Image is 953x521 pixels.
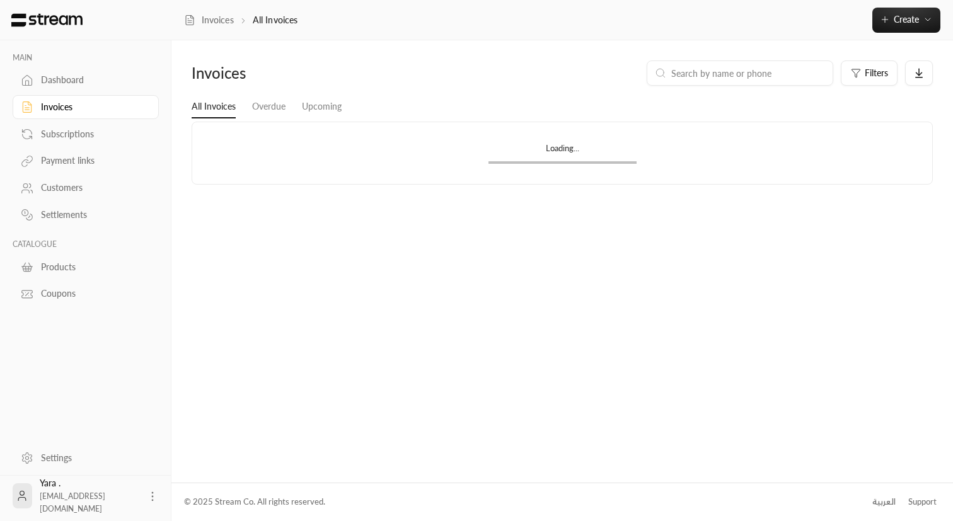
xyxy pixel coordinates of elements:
button: Filters [841,60,898,86]
a: Dashboard [13,68,159,93]
a: Support [904,491,940,513]
div: Settings [41,452,143,464]
a: Invoices [184,14,234,26]
a: Settings [13,445,159,470]
div: العربية [872,496,896,508]
button: Create [872,8,940,33]
a: Settlements [13,203,159,227]
div: Payment links [41,154,143,167]
span: [EMAIL_ADDRESS][DOMAIN_NAME] [40,491,105,513]
div: Yara . [40,477,139,515]
a: Invoices [13,95,159,120]
a: All Invoices [192,96,236,118]
span: Filters [865,69,888,77]
p: CATALOGUE [13,239,159,249]
img: Logo [10,13,84,27]
a: Products [13,255,159,279]
div: Customers [41,181,143,194]
a: Overdue [252,96,286,118]
div: Invoices [192,63,367,83]
div: Products [41,261,143,273]
div: Subscriptions [41,128,143,140]
span: Create [894,14,919,25]
div: Dashboard [41,74,143,86]
div: Invoices [41,101,143,113]
p: MAIN [13,53,159,63]
div: Coupons [41,287,143,300]
input: Search by name or phone [671,66,825,80]
div: Settlements [41,209,143,221]
p: All Invoices [253,14,298,26]
a: Coupons [13,282,159,306]
nav: breadcrumb [184,14,297,26]
a: Payment links [13,149,159,173]
div: Loading... [488,142,637,161]
a: Upcoming [302,96,342,118]
a: Customers [13,176,159,200]
a: Subscriptions [13,122,159,146]
div: © 2025 Stream Co. All rights reserved. [184,496,325,508]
